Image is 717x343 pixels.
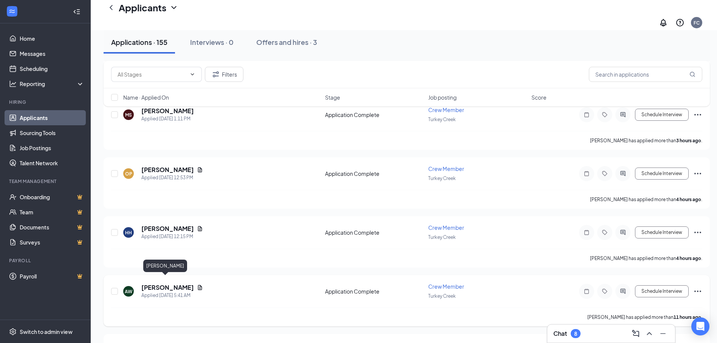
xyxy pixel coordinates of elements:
p: [PERSON_NAME] has applied more than . [587,314,702,320]
p: [PERSON_NAME] has applied more than . [590,137,702,144]
svg: Document [197,285,203,291]
span: Turkey Creek [428,234,456,240]
div: HH [125,229,132,236]
svg: ChevronUp [645,329,654,338]
span: Name · Applied On [123,94,169,101]
svg: Analysis [9,80,17,88]
a: Home [20,31,84,46]
svg: ComposeMessage [631,329,640,338]
a: Messages [20,46,84,61]
svg: Tag [600,229,609,235]
div: FC [694,20,700,26]
svg: ActiveChat [618,229,627,235]
button: Filter Filters [205,67,243,82]
button: Schedule Interview [635,109,689,121]
svg: Tag [600,171,609,177]
svg: ChevronDown [169,3,178,12]
a: Job Postings [20,140,84,155]
svg: Settings [9,328,17,335]
div: Open Intercom Messenger [691,317,709,335]
div: Applied [DATE] 5:41 AM [141,292,203,299]
span: Crew Member [428,283,464,290]
h1: Applicants [119,1,166,14]
b: 3 hours ago [676,138,701,143]
p: [PERSON_NAME] has applied more than . [590,196,702,203]
div: Applied [DATE] 12:53 PM [141,174,203,181]
button: ComposeMessage [630,328,642,340]
svg: ActiveChat [618,288,627,294]
div: Interviews · 0 [190,37,234,47]
svg: Tag [600,288,609,294]
svg: ChevronLeft [107,3,116,12]
svg: Note [582,229,591,235]
div: Application Complete [325,229,424,236]
div: OP [125,171,132,177]
span: Crew Member [428,224,464,231]
svg: QuestionInfo [675,18,684,27]
svg: Ellipses [693,287,702,296]
svg: Notifications [659,18,668,27]
b: 11 hours ago [674,314,701,320]
a: TeamCrown [20,205,84,220]
svg: WorkstreamLogo [8,8,16,15]
svg: Ellipses [693,228,702,237]
a: PayrollCrown [20,269,84,284]
div: [PERSON_NAME] [143,260,187,272]
h3: Chat [553,329,567,338]
div: Applications · 155 [111,37,167,47]
div: Application Complete [325,170,424,177]
button: Schedule Interview [635,226,689,238]
span: Crew Member [428,165,464,172]
div: Payroll [9,257,83,264]
svg: Ellipses [693,169,702,178]
svg: Filter [211,70,220,79]
input: Search in applications [589,67,702,82]
svg: Note [582,171,591,177]
span: Turkey Creek [428,175,456,181]
svg: ChevronDown [189,71,195,77]
svg: Document [197,226,203,232]
span: Job posting [428,94,457,101]
svg: Minimize [658,329,667,338]
div: Application Complete [325,111,424,118]
button: Schedule Interview [635,168,689,180]
p: [PERSON_NAME] has applied more than . [590,255,702,261]
h5: [PERSON_NAME] [141,283,194,292]
a: SurveysCrown [20,235,84,250]
svg: Note [582,288,591,294]
a: Talent Network [20,155,84,171]
svg: MagnifyingGlass [689,71,695,77]
svg: Ellipses [693,110,702,119]
b: 4 hours ago [676,197,701,202]
svg: Document [197,167,203,173]
div: Switch to admin view [20,328,73,335]
b: 4 hours ago [676,255,701,261]
button: Minimize [657,328,669,340]
h5: [PERSON_NAME] [141,225,194,233]
a: Sourcing Tools [20,125,84,140]
div: Applied [DATE] 1:11 PM [141,115,194,123]
div: Team Management [9,178,83,185]
span: Turkey Creek [428,117,456,122]
svg: Note [582,112,591,118]
div: Reporting [20,80,85,88]
svg: Tag [600,112,609,118]
button: Schedule Interview [635,285,689,297]
div: MS [125,112,132,118]
span: Turkey Creek [428,293,456,299]
div: Offers and hires · 3 [256,37,317,47]
svg: ActiveChat [618,112,627,118]
div: Applied [DATE] 12:15 PM [141,233,203,240]
a: DocumentsCrown [20,220,84,235]
div: Application Complete [325,288,424,295]
h5: [PERSON_NAME] [141,166,194,174]
div: 8 [574,331,577,337]
span: Score [531,94,547,101]
a: Scheduling [20,61,84,76]
button: ChevronUp [643,328,655,340]
a: Applicants [20,110,84,125]
input: All Stages [118,70,186,78]
a: OnboardingCrown [20,189,84,205]
svg: Collapse [73,8,81,15]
